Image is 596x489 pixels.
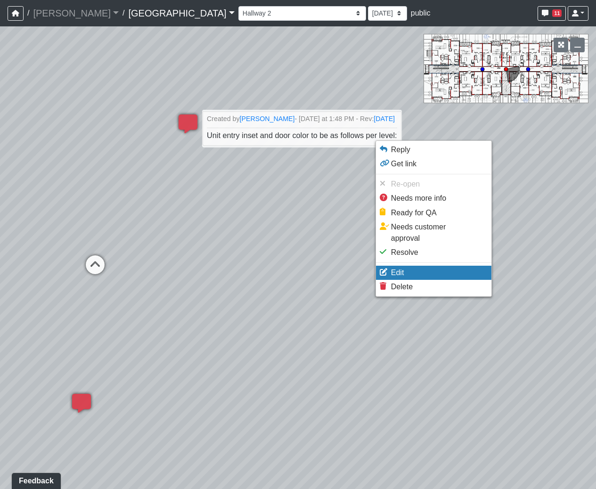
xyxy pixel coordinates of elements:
[391,160,416,168] span: Get link
[391,269,404,277] span: Edit
[411,9,431,17] span: public
[391,248,418,256] span: Resolve
[391,194,446,202] span: Needs more info
[391,180,420,188] span: Re-open
[128,4,234,23] a: [GEOGRAPHIC_DATA]
[391,146,410,154] span: Reply
[33,4,119,23] a: [PERSON_NAME]
[391,223,446,242] span: Needs customer approval
[119,4,128,23] span: /
[7,470,63,489] iframe: Ybug feedback widget
[391,209,437,217] span: Ready for QA
[24,4,33,23] span: /
[538,6,566,21] button: 11
[552,9,562,17] span: 11
[391,283,413,291] span: Delete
